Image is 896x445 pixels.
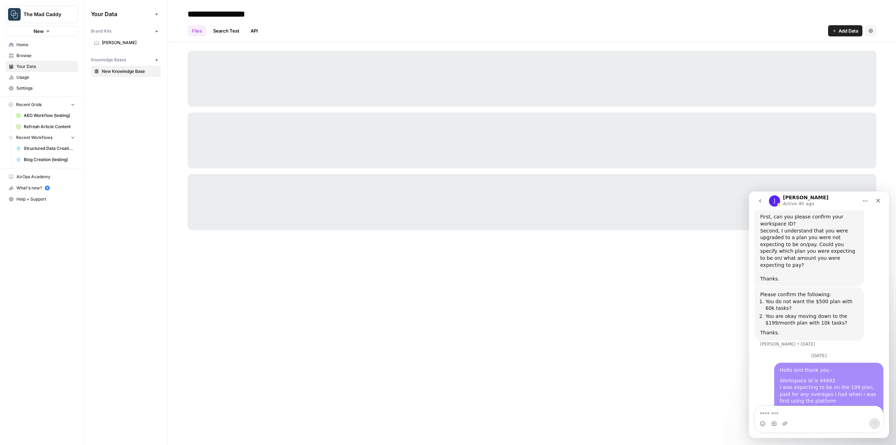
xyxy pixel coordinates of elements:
[246,25,262,36] a: API
[23,11,66,18] span: The Mad Caddy
[91,66,161,77] a: New Knowledge Base
[24,145,75,152] span: Structured Data Creation by Page (testing)
[6,183,78,193] div: What's new?
[16,85,75,91] span: Settings
[18,18,77,24] div: Domain: [DOMAIN_NAME]
[16,174,75,180] span: AirOps Academy
[91,57,126,63] span: Knowledge Bases
[24,157,75,163] span: Blog Creation (testing)
[11,151,66,155] div: [PERSON_NAME] • [DATE]
[6,50,78,61] a: Browse
[6,182,78,194] button: What's new? 5
[91,10,152,18] span: Your Data
[6,132,78,143] button: Recent Workflows
[24,124,75,130] span: Refresh Article Content
[6,162,134,171] div: [DATE]
[34,28,44,35] span: New
[91,28,111,34] span: Brand Kits
[13,154,78,165] a: Blog Creation (testing)
[6,6,78,23] button: Workspace: The Mad Caddy
[16,134,52,141] span: Recent Workflows
[6,83,78,94] a: Settings
[78,41,115,46] div: Keywords by Traffic
[11,18,17,24] img: website_grey.svg
[16,42,75,48] span: Home
[188,25,206,36] a: Files
[28,41,63,46] div: Domain Overview
[31,175,129,182] div: Hello and thank you -
[11,138,109,145] div: Thanks.
[839,27,858,34] span: Add Data
[120,227,131,238] button: Send a message…
[13,110,78,121] a: AEO Workflow (testing)
[71,41,76,46] img: tab_keywords_by_traffic_grey.svg
[16,121,109,134] li: You are okay moving down to the $199/month plan with 10k tasks?
[102,68,157,75] span: New Knowledge Base
[8,8,21,21] img: The Mad Caddy Logo
[24,112,75,119] span: AEO Workflow (testing)
[6,72,78,83] a: Usage
[16,63,75,70] span: Your Data
[11,11,17,17] img: logo_orange.svg
[22,229,28,235] button: Gif picker
[828,25,862,36] button: Add Data
[11,229,16,235] button: Emoji picker
[25,171,134,248] div: Hello and thank you -Workspace Id is 44692I was expecting to be on the 199 plan, paid for any ove...
[16,196,75,202] span: Help + Support
[16,53,75,59] span: Browse
[6,39,78,50] a: Home
[20,41,26,46] img: tab_domain_overview_orange.svg
[45,186,50,190] a: 5
[11,2,109,91] div: Hi [PERSON_NAME]! A few quick questions for you. First, can you please confirm your workspace ID?...
[16,107,109,120] li: You do not want the $500 plan with 60k tasks?
[6,96,134,162] div: Joel says…
[6,171,134,257] div: Matthew says…
[6,96,115,149] div: Please confirm the following:You do not want the $500 plan with 60k tasks?You are okay moving dow...
[209,25,244,36] a: Search Test
[6,215,134,227] textarea: Message…
[16,102,42,108] span: Recent Grids
[33,229,39,235] button: Upload attachment
[749,192,889,438] iframe: Intercom live chat
[16,74,75,81] span: Usage
[46,186,48,190] text: 5
[13,143,78,154] a: Structured Data Creation by Page (testing)
[91,37,161,48] a: [PERSON_NAME]
[102,40,157,46] span: [PERSON_NAME]
[6,171,78,182] a: AirOps Academy
[20,11,34,17] div: v 4.0.25
[13,121,78,132] a: Refresh Article Content
[6,61,78,72] a: Your Data
[6,26,78,36] button: New
[6,194,78,205] button: Help + Support
[11,100,109,107] div: Please confirm the following:
[6,99,78,110] button: Recent Grids
[31,186,129,234] div: Workspace Id is 44692 I was expecting to be on the 199 plan, paid for any overages I had when i w...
